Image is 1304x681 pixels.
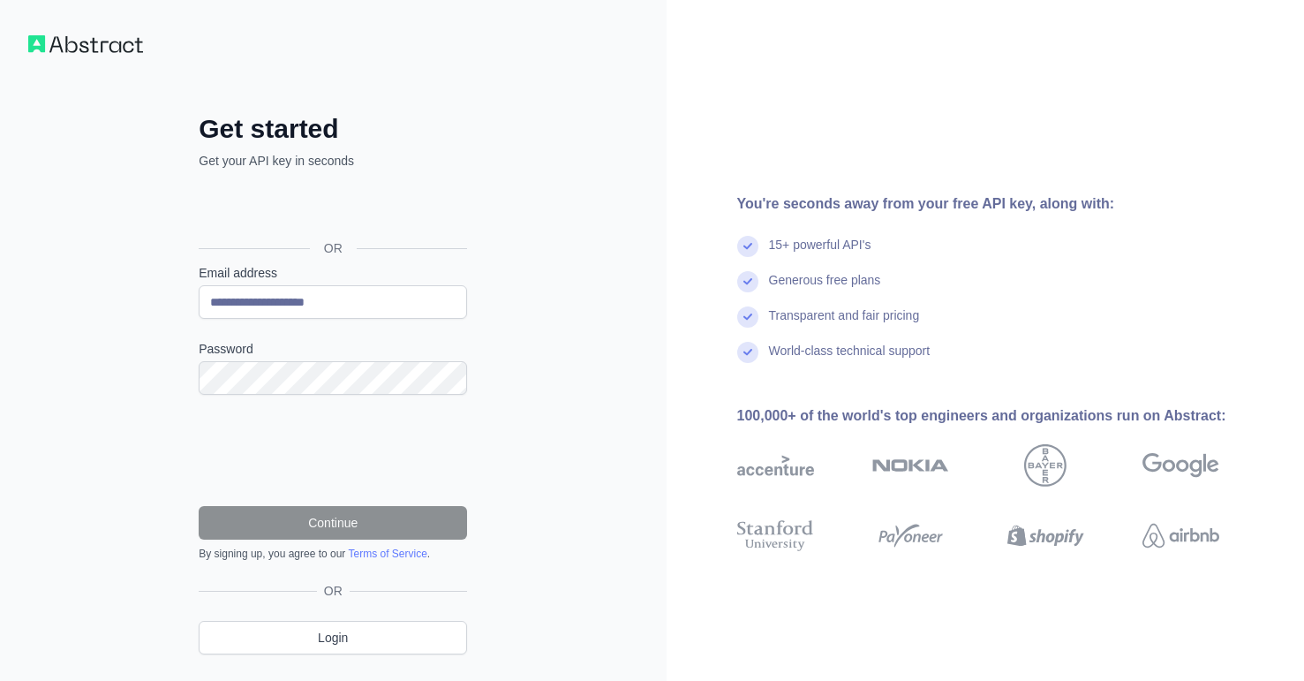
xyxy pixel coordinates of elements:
[737,271,758,292] img: check mark
[737,342,758,363] img: check mark
[199,621,467,655] a: Login
[769,236,871,271] div: 15+ powerful API's
[28,35,143,53] img: Workflow
[199,340,467,358] label: Password
[199,547,467,561] div: By signing up, you agree to our .
[769,342,931,377] div: World-class technical support
[737,444,814,487] img: accenture
[1142,517,1219,556] img: airbnb
[737,405,1277,427] div: 100,000+ of the world's top engineers and organizations run on Abstract:
[872,444,949,487] img: nokia
[199,506,467,540] button: Continue
[737,236,758,257] img: check mark
[769,306,920,342] div: Transparent and fair pricing
[317,582,350,600] span: OR
[199,152,467,170] p: Get your API key in seconds
[872,517,949,556] img: payoneer
[1007,517,1084,556] img: shopify
[199,416,467,485] iframe: reCAPTCHA
[199,113,467,145] h2: Get started
[737,306,758,328] img: check mark
[190,189,472,228] iframe: Sign in with Google Button
[348,548,426,560] a: Terms of Service
[1024,444,1067,487] img: bayer
[310,239,357,257] span: OR
[1142,444,1219,487] img: google
[737,193,1277,215] div: You're seconds away from your free API key, along with:
[769,271,881,306] div: Generous free plans
[737,517,814,556] img: stanford university
[199,264,467,282] label: Email address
